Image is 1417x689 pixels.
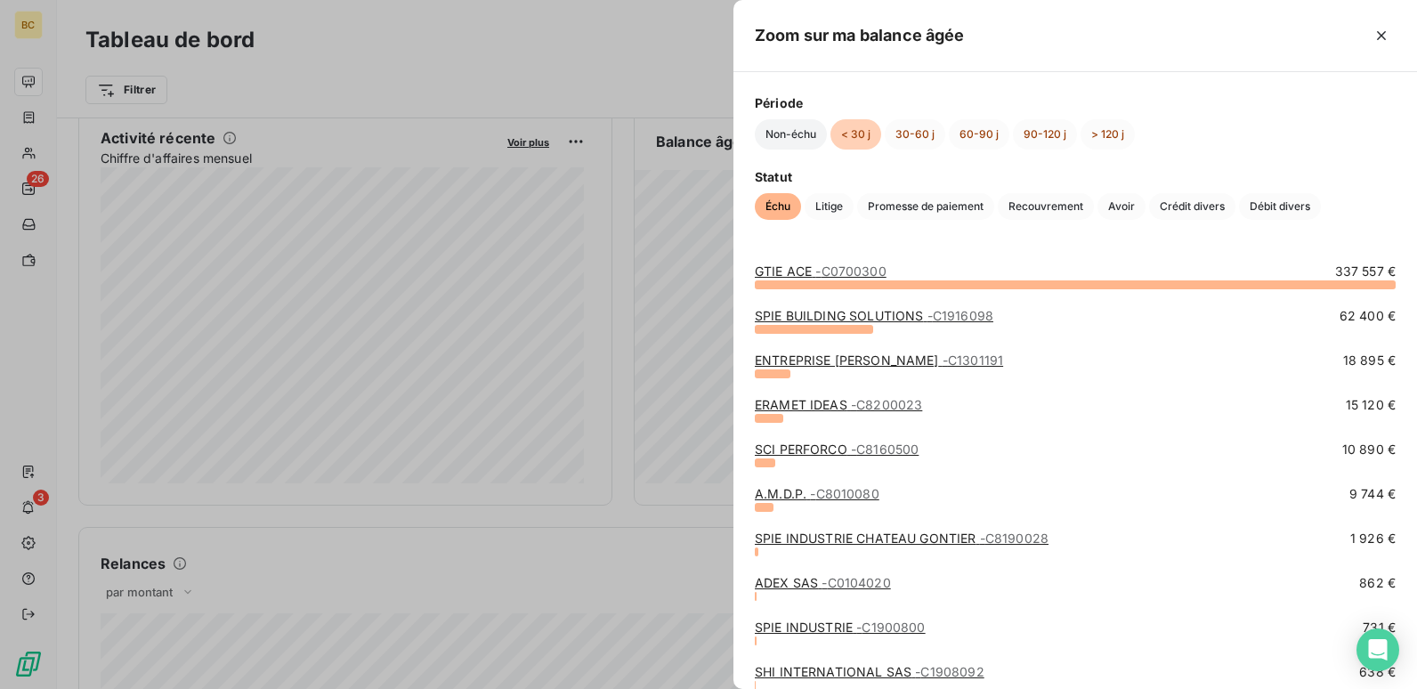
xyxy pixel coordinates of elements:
[915,664,984,679] span: - C1908092
[1013,119,1077,150] button: 90-120 j
[755,23,965,48] h5: Zoom sur ma balance âgée
[755,531,1049,546] a: SPIE INDUSTRIE CHATEAU GONTIER
[755,620,926,635] a: SPIE INDUSTRIE
[1349,485,1396,503] span: 9 744 €
[857,193,994,220] button: Promesse de paiement
[755,353,1003,368] a: ENTREPRISE [PERSON_NAME]
[815,263,886,279] span: - C0700300
[927,308,993,323] span: - C1916098
[1346,396,1396,414] span: 15 120 €
[1097,193,1146,220] button: Avoir
[822,575,890,590] span: - C0104020
[1340,307,1396,325] span: 62 400 €
[1149,193,1235,220] button: Crédit divers
[1350,530,1396,547] span: 1 926 €
[755,575,891,590] a: ADEX SAS
[943,353,1003,368] span: - C1301191
[755,263,887,279] a: GTIE ACE
[949,119,1009,150] button: 60-90 j
[755,167,1396,186] span: Statut
[1342,441,1396,458] span: 10 890 €
[755,93,1396,112] span: Période
[805,193,854,220] button: Litige
[1239,193,1321,220] button: Débit divers
[810,486,879,501] span: - C8010080
[851,442,919,457] span: - C8160500
[856,620,925,635] span: - C1900800
[1359,574,1396,592] span: 862 €
[1343,352,1396,369] span: 18 895 €
[1356,628,1399,671] div: Open Intercom Messenger
[830,119,881,150] button: < 30 j
[755,664,984,679] a: SHI INTERNATIONAL SAS
[1359,663,1396,681] span: 638 €
[755,486,879,501] a: A.M.D.P.
[755,308,993,323] a: SPIE BUILDING SOLUTIONS
[980,531,1049,546] span: - C8190028
[1081,119,1135,150] button: > 120 j
[755,397,922,412] a: ERAMET IDEAS
[755,442,919,457] a: SCI PERFORCO
[998,193,1094,220] button: Recouvrement
[1363,619,1396,636] span: 731 €
[885,119,945,150] button: 30-60 j
[755,193,801,220] button: Échu
[851,397,922,412] span: - C8200023
[1335,263,1396,280] span: 337 557 €
[755,119,827,150] button: Non-échu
